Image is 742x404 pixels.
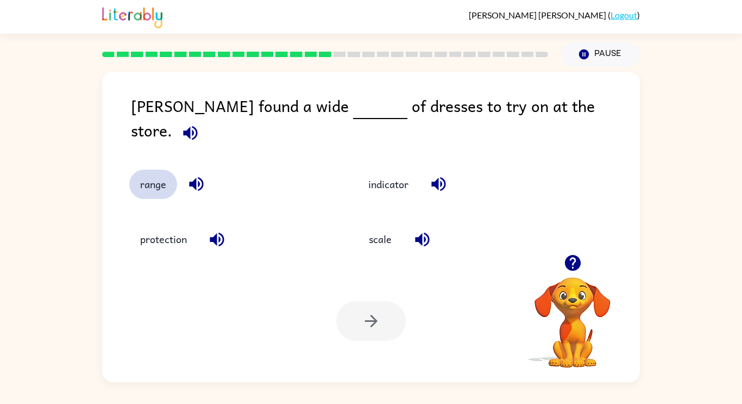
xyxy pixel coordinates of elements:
[561,42,640,67] button: Pause
[131,94,640,148] div: [PERSON_NAME] found a wide of dresses to try on at the store.
[611,10,637,20] a: Logout
[357,170,419,199] button: indicator
[129,225,198,254] button: protection
[469,10,640,20] div: ( )
[518,260,627,369] video: Your browser must support playing .mp4 files to use Literably. Please try using another browser.
[357,225,403,254] button: scale
[129,170,177,199] button: range
[102,4,162,28] img: Literably
[469,10,608,20] span: [PERSON_NAME] [PERSON_NAME]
